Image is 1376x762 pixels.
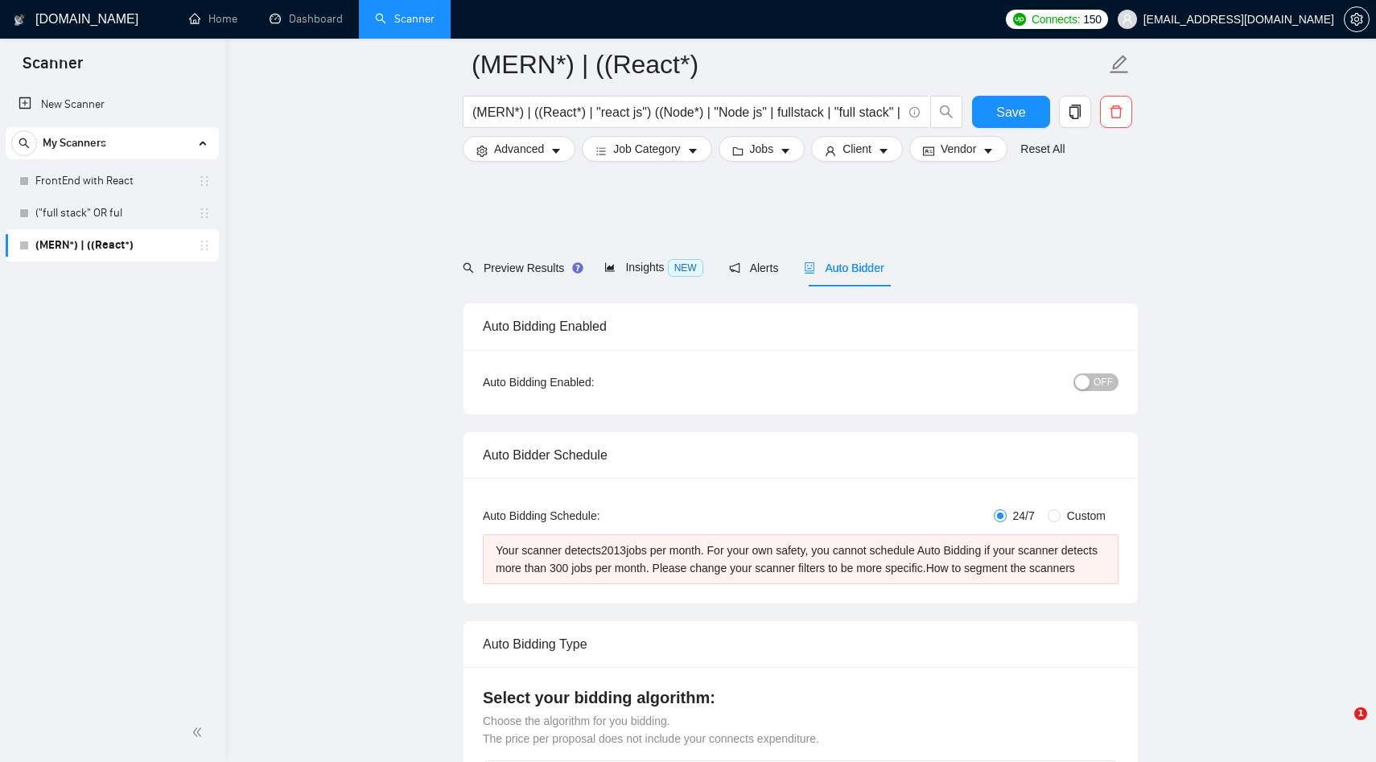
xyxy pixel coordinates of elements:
[729,262,779,274] span: Alerts
[878,145,889,157] span: caret-down
[996,102,1025,122] span: Save
[804,262,884,274] span: Auto Bidder
[604,261,702,274] span: Insights
[483,432,1119,478] div: Auto Bidder Schedule
[804,262,815,274] span: robot
[1354,707,1367,720] span: 1
[926,562,1075,575] a: How to segment the scanners
[192,724,208,740] span: double-left
[10,51,96,85] span: Scanner
[1094,373,1113,391] span: OFF
[930,96,962,128] button: search
[1032,10,1080,28] span: Connects:
[780,145,791,157] span: caret-down
[732,145,744,157] span: folder
[270,12,343,26] a: dashboardDashboard
[571,261,585,275] div: Tooltip anchor
[750,140,774,158] span: Jobs
[1013,13,1026,26] img: upwork-logo.png
[972,96,1050,128] button: Save
[1109,54,1130,75] span: edit
[1020,140,1065,158] a: Reset All
[825,145,836,157] span: user
[19,89,206,121] a: New Scanner
[463,262,579,274] span: Preview Results
[35,197,188,229] a: ("full stack" OR ful
[923,145,934,157] span: idcard
[6,89,219,121] li: New Scanner
[719,136,805,162] button: folderJobscaret-down
[11,130,37,156] button: search
[12,138,36,149] span: search
[1344,6,1370,32] button: setting
[483,686,1119,709] h4: Select your bidding algorithm:
[496,542,1106,577] div: Your scanner detects 2013 jobs per month. For your own safety, you cannot schedule Auto Bidding i...
[483,715,819,745] span: Choose the algorithm for you bidding. The price per proposal does not include your connects expen...
[463,136,575,162] button: settingAdvancedcaret-down
[198,239,211,252] span: holder
[35,165,188,197] a: FrontEnd with React
[1061,507,1112,525] span: Custom
[483,507,694,525] div: Auto Bidding Schedule:
[14,7,25,33] img: logo
[668,259,703,277] span: NEW
[472,102,902,122] input: Search Freelance Jobs...
[1122,14,1133,25] span: user
[729,262,740,274] span: notification
[494,140,544,158] span: Advanced
[463,262,474,274] span: search
[1059,96,1091,128] button: copy
[43,127,106,159] span: My Scanners
[983,145,994,157] span: caret-down
[1060,105,1090,119] span: copy
[613,140,680,158] span: Job Category
[1344,13,1370,26] a: setting
[198,175,211,187] span: holder
[931,105,962,119] span: search
[483,373,694,391] div: Auto Bidding Enabled:
[811,136,903,162] button: userClientcaret-down
[687,145,698,157] span: caret-down
[1345,13,1369,26] span: setting
[35,229,188,262] a: (MERN*) | ((React*)
[1101,105,1131,119] span: delete
[842,140,871,158] span: Client
[375,12,435,26] a: searchScanner
[595,145,607,157] span: bars
[476,145,488,157] span: setting
[909,107,920,117] span: info-circle
[189,12,237,26] a: homeHome
[198,207,211,220] span: holder
[941,140,976,158] span: Vendor
[483,621,1119,667] div: Auto Bidding Type
[604,262,616,273] span: area-chart
[550,145,562,157] span: caret-down
[6,127,219,262] li: My Scanners
[1321,707,1360,746] iframe: Intercom live chat
[1100,96,1132,128] button: delete
[909,136,1007,162] button: idcardVendorcaret-down
[582,136,711,162] button: barsJob Categorycaret-down
[472,44,1106,84] input: Scanner name...
[1007,507,1041,525] span: 24/7
[1083,10,1101,28] span: 150
[483,303,1119,349] div: Auto Bidding Enabled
